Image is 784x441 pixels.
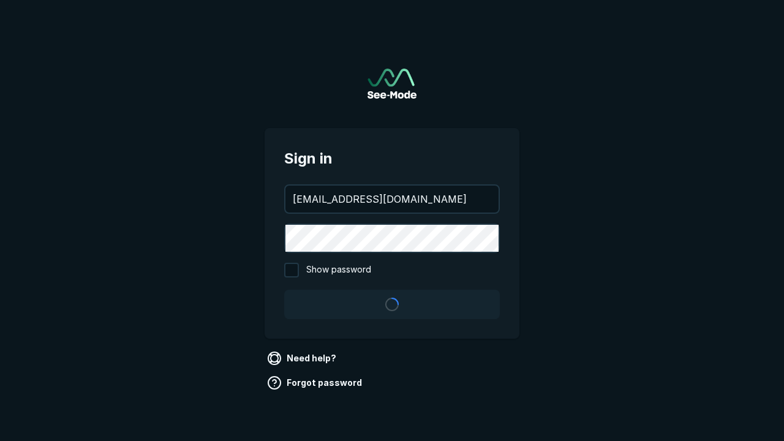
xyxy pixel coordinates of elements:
a: Go to sign in [367,69,417,99]
input: your@email.com [285,186,499,213]
span: Show password [306,263,371,277]
a: Need help? [265,349,341,368]
img: See-Mode Logo [367,69,417,99]
a: Forgot password [265,373,367,393]
span: Sign in [284,148,500,170]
